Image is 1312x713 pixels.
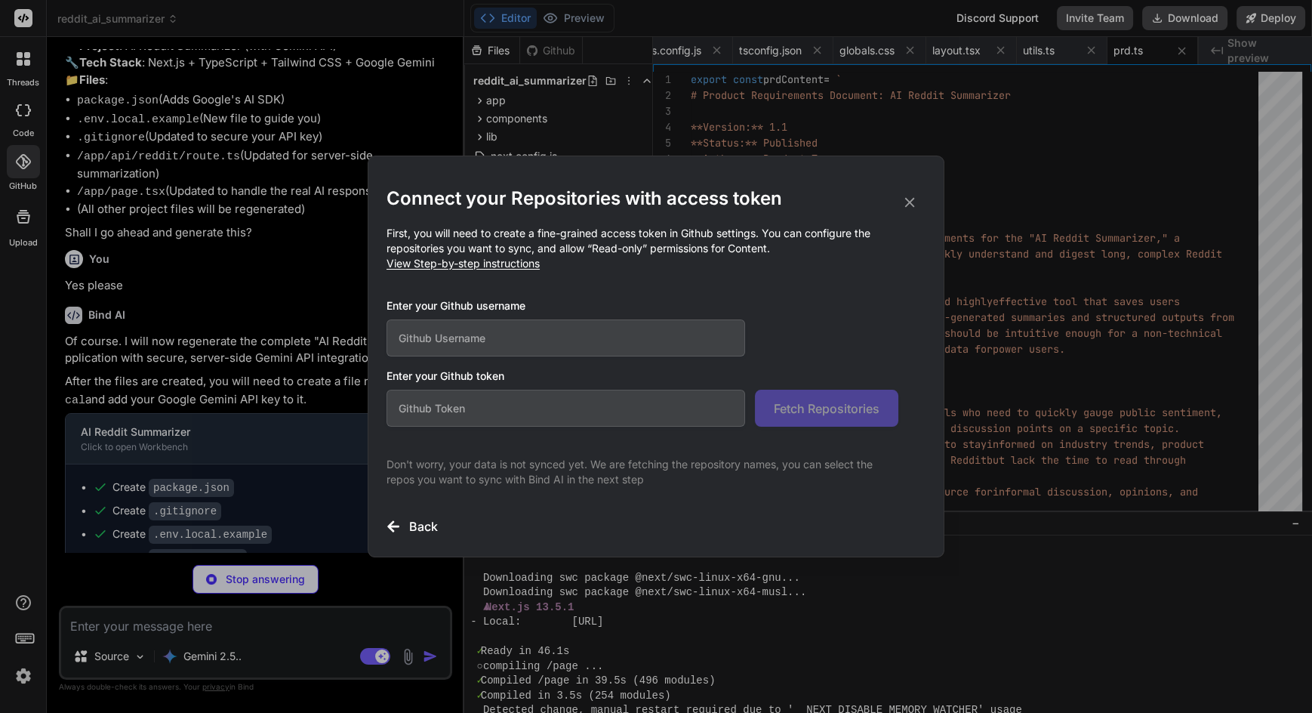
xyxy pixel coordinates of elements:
[387,457,898,487] p: Don't worry, your data is not synced yet. We are fetching the repository names, you can select th...
[409,517,438,536] h3: Back
[387,298,898,313] h3: Enter your Github username
[387,257,540,270] span: View Step-by-step instructions
[387,319,745,356] input: Github Username
[755,390,898,427] button: Fetch Repositories
[387,369,925,384] h3: Enter your Github token
[387,187,925,211] h2: Connect your Repositories with access token
[774,400,879,418] span: Fetch Repositories
[387,226,925,271] p: First, you will need to create a fine-grained access token in Github settings. You can configure ...
[387,390,745,427] input: Github Token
